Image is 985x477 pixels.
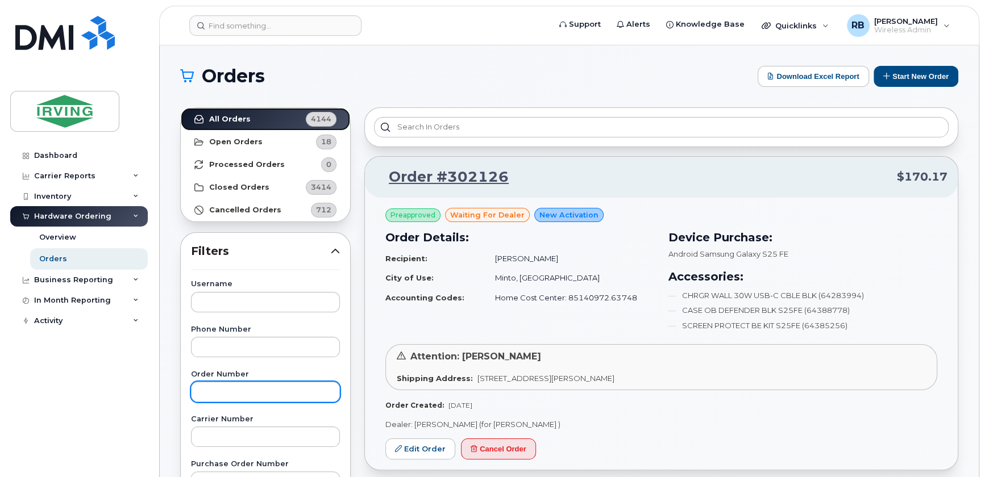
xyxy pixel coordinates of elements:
[450,210,525,220] span: waiting for dealer
[311,182,331,193] span: 3414
[668,268,938,285] h3: Accessories:
[668,249,788,258] span: Android Samsung Galaxy S25 FE
[181,108,350,131] a: All Orders4144
[448,401,472,409] span: [DATE]
[374,117,949,137] input: Search in orders
[202,68,265,85] span: Orders
[181,199,350,221] a: Cancelled Orders712
[485,288,654,308] td: Home Cost Center: 85140972.63748
[410,351,541,362] span: Attention: [PERSON_NAME]
[191,326,340,333] label: Phone Number
[397,374,473,383] strong: Shipping Address:
[758,66,869,87] button: Download Excel Report
[461,438,536,459] button: Cancel Order
[390,210,435,220] span: Preapproved
[477,374,614,383] span: [STREET_ADDRESS][PERSON_NAME]
[385,419,937,430] p: Dealer: [PERSON_NAME] (for [PERSON_NAME] )
[385,273,434,282] strong: City of Use:
[191,416,340,423] label: Carrier Number
[668,290,938,301] li: CHRGR WALL 30W USB-C CBLE BLK (64283994)
[209,206,281,215] strong: Cancelled Orders
[191,371,340,378] label: Order Number
[181,153,350,176] a: Processed Orders0
[375,167,509,187] a: Order #302126
[209,137,263,147] strong: Open Orders
[181,131,350,153] a: Open Orders18
[668,229,938,246] h3: Device Purchase:
[668,320,938,331] li: SCREEN PROTECT BE KIT S25FE (64385256)
[191,281,340,288] label: Username
[874,66,958,87] button: Start New Order
[897,169,947,185] span: $170.17
[191,243,331,260] span: Filters
[181,176,350,199] a: Closed Orders3414
[209,115,251,124] strong: All Orders
[385,401,444,409] strong: Order Created:
[385,229,655,246] h3: Order Details:
[191,461,340,468] label: Purchase Order Number
[385,438,455,459] a: Edit Order
[311,114,331,124] span: 4144
[316,204,331,215] span: 712
[326,159,331,170] span: 0
[668,305,938,316] li: CASE OB DEFENDER BLK S25FE (64388778)
[385,293,464,302] strong: Accounting Codes:
[485,268,654,288] td: Minto, [GEOGRAPHIC_DATA]
[209,160,285,169] strong: Processed Orders
[485,249,654,269] td: [PERSON_NAME]
[385,254,427,263] strong: Recipient:
[209,183,269,192] strong: Closed Orders
[539,210,599,220] span: New Activation
[321,136,331,147] span: 18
